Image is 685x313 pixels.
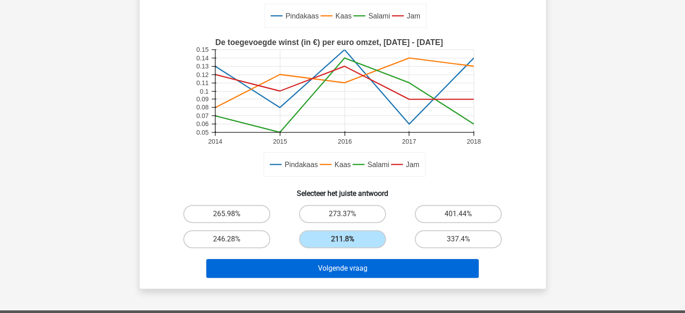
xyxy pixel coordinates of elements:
[196,79,209,86] text: 0.11
[196,54,209,62] text: 0.14
[406,161,419,168] text: Jam
[208,138,222,145] text: 2014
[200,88,209,95] text: 0.1
[154,182,531,198] h6: Selecteer het juiste antwoord
[368,12,390,20] text: Salami
[299,230,386,248] label: 211.8%
[206,259,479,278] button: Volgende vraag
[196,46,209,53] text: 0.15
[196,63,209,70] text: 0.13
[196,112,209,119] text: 0.07
[337,138,351,145] text: 2016
[407,12,420,20] text: Jam
[415,205,502,223] label: 401.44%
[196,95,209,103] text: 0.09
[196,120,209,127] text: 0.06
[367,161,389,168] text: Salami
[467,138,481,145] text: 2018
[196,104,209,111] text: 0.08
[196,71,209,78] text: 0.12
[273,138,287,145] text: 2015
[299,205,386,223] label: 273.37%
[284,161,318,168] text: Pindakaas
[285,12,318,20] text: Pindakaas
[402,138,416,145] text: 2017
[183,205,270,223] label: 265.98%
[215,38,443,47] text: De toegevoegde winst (in €) per euro omzet, [DATE] - [DATE]
[334,161,350,168] text: Kaas
[415,230,502,248] label: 337.4%
[196,129,209,136] text: 0.05
[335,12,351,20] text: Kaas
[183,230,270,248] label: 246.28%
